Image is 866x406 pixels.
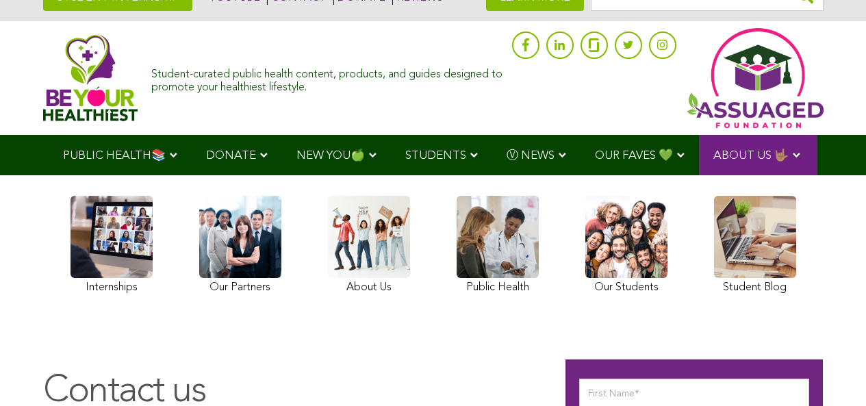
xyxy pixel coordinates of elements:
[589,38,598,52] img: glassdoor
[595,150,673,162] span: OUR FAVES 💚
[43,135,824,175] div: Navigation Menu
[206,150,256,162] span: DONATE
[63,150,166,162] span: PUBLIC HEALTH📚
[798,340,866,406] iframe: Chat Widget
[507,150,555,162] span: Ⓥ NEWS
[151,62,505,94] div: Student-curated public health content, products, and guides designed to promote your healthiest l...
[405,150,466,162] span: STUDENTS
[43,34,138,121] img: Assuaged
[713,150,789,162] span: ABOUT US 🤟🏽
[296,150,365,162] span: NEW YOU🍏
[687,28,824,128] img: Assuaged App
